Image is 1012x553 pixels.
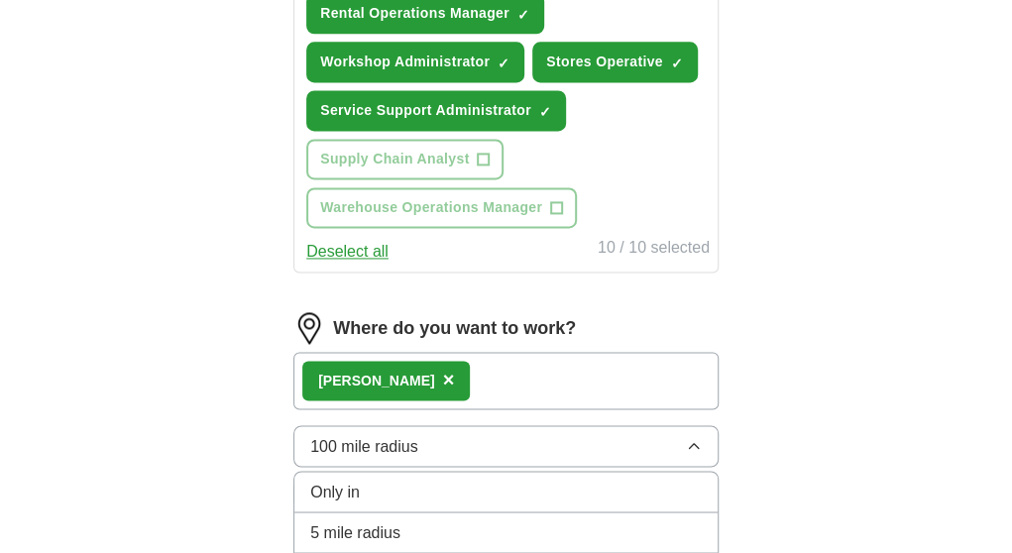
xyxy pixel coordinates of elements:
[306,240,389,264] button: Deselect all
[443,369,455,390] span: ×
[498,55,509,71] span: ✓
[306,187,577,228] button: Warehouse Operations Manager
[333,315,576,342] label: Where do you want to work?
[310,480,360,503] span: Only in
[320,197,542,218] span: Warehouse Operations Manager
[318,371,434,391] div: [PERSON_NAME]
[320,3,509,24] span: Rental Operations Manager
[517,7,529,23] span: ✓
[310,520,400,544] span: 5 mile radius
[293,312,325,344] img: location.png
[306,90,566,131] button: Service Support Administrator✓
[539,104,551,120] span: ✓
[320,100,531,121] span: Service Support Administrator
[320,149,469,169] span: Supply Chain Analyst
[671,55,683,71] span: ✓
[293,425,719,467] button: 100 mile radius
[532,42,698,82] button: Stores Operative✓
[310,434,418,458] span: 100 mile radius
[306,42,524,82] button: Workshop Administrator✓
[320,52,490,72] span: Workshop Administrator
[443,366,455,395] button: ×
[306,139,504,179] button: Supply Chain Analyst
[598,236,710,264] div: 10 / 10 selected
[546,52,663,72] span: Stores Operative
